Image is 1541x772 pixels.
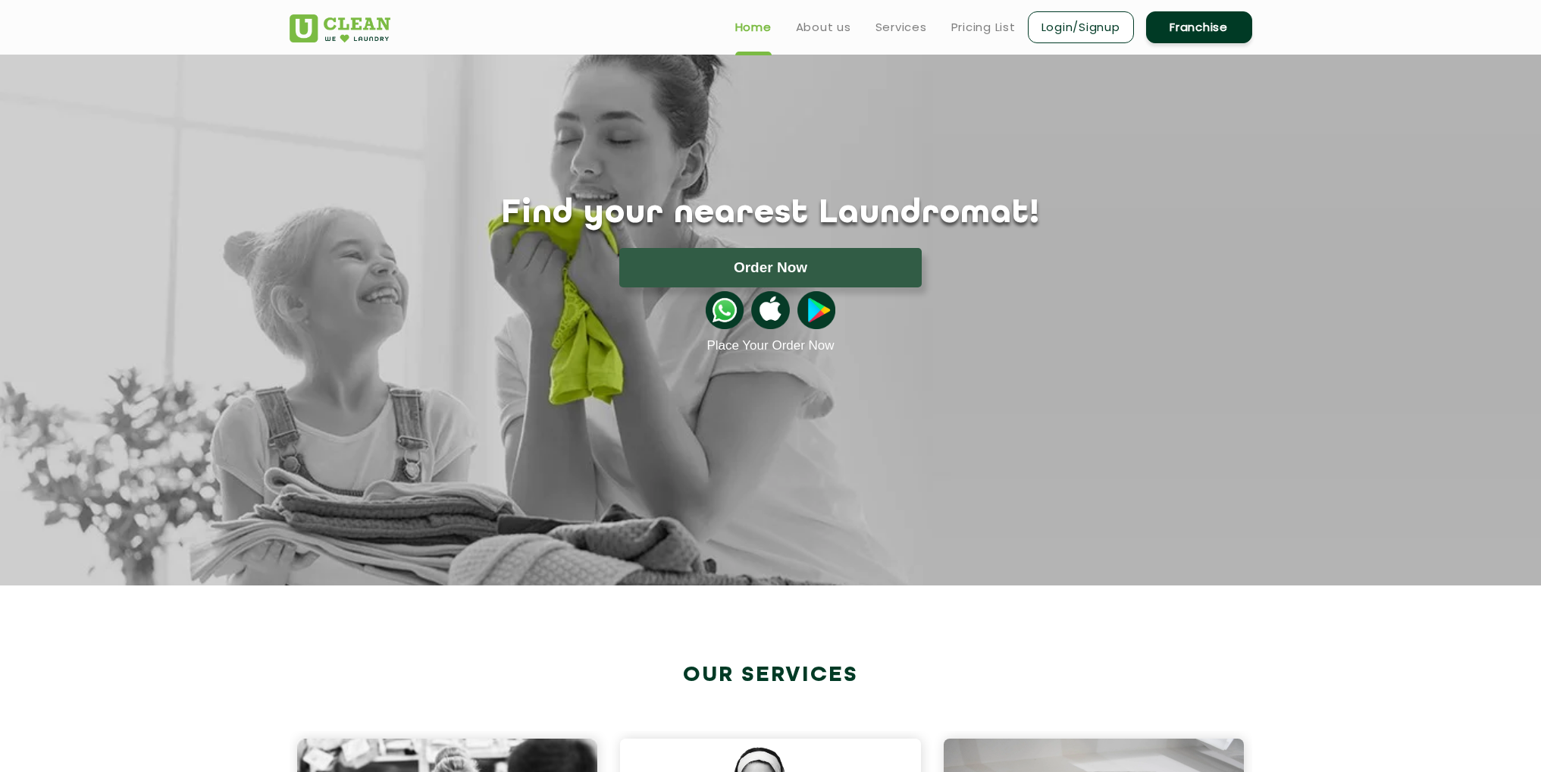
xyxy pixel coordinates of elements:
img: apple-icon.png [751,291,789,329]
img: UClean Laundry and Dry Cleaning [290,14,390,42]
a: Login/Signup [1028,11,1134,43]
img: whatsappicon.png [706,291,744,329]
a: Services [875,18,927,36]
img: playstoreicon.png [797,291,835,329]
a: About us [796,18,851,36]
h1: Find your nearest Laundromat! [278,195,1264,233]
a: Home [735,18,772,36]
a: Franchise [1146,11,1252,43]
h2: Our Services [290,663,1252,688]
a: Pricing List [951,18,1016,36]
button: Order Now [619,248,922,287]
a: Place Your Order Now [706,338,834,353]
